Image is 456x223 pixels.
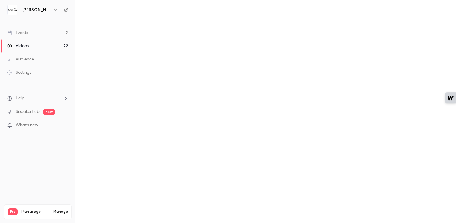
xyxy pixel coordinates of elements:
[53,209,68,214] a: Manage
[7,70,31,76] div: Settings
[22,7,51,13] h6: [PERSON_NAME] Labs
[16,122,38,129] span: What's new
[61,123,68,128] iframe: Noticeable Trigger
[8,208,18,215] span: Pro
[16,95,24,101] span: Help
[43,109,55,115] span: new
[7,56,34,62] div: Audience
[7,95,68,101] li: help-dropdown-opener
[21,209,50,214] span: Plan usage
[7,30,28,36] div: Events
[7,43,29,49] div: Videos
[16,109,40,115] a: SpeakerHub
[8,5,17,15] img: Alva Labs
